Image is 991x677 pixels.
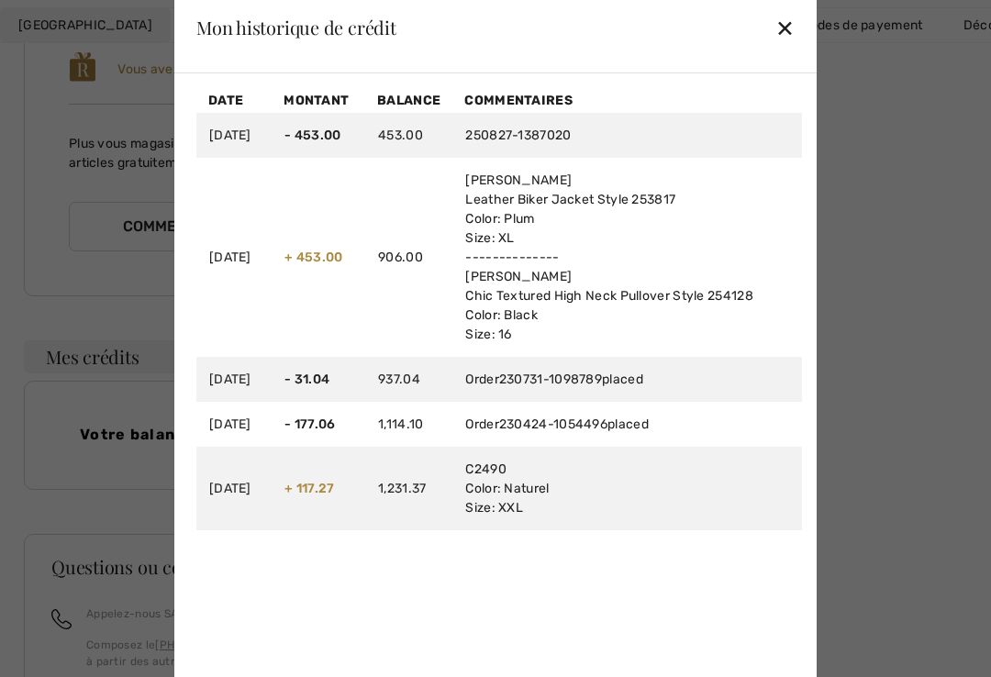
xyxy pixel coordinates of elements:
[196,88,272,113] th: Date
[465,545,504,560] a: 611-12
[452,113,802,158] td: 250827-1387020
[365,158,452,357] td: 906.00
[284,481,334,496] span: + 117.27
[452,158,802,357] td: [PERSON_NAME] Leather Biker Jacket Style 253817 Color: Plum Size: XL -------------- [PERSON_NAME]...
[775,8,795,47] div: ✕
[365,88,452,113] th: Balance
[452,447,802,530] td: C2490 Color: Naturel Size: XXL
[196,447,272,530] td: [DATE]
[196,113,272,158] td: [DATE]
[365,113,452,158] td: 453.00
[196,357,272,402] td: [DATE]
[196,402,272,447] td: [DATE]
[272,88,365,113] th: Montant
[196,18,396,37] div: Mon historique de crédit
[452,357,802,402] td: Order placed
[452,530,802,614] td: Color: Blanc Size: XXL
[365,447,452,530] td: 1,231.37
[499,372,602,387] a: 230731-1098789
[365,530,452,614] td: 1,322.20
[196,158,272,357] td: [DATE]
[365,357,452,402] td: 937.04
[284,416,335,432] span: - 177.06
[452,88,802,113] th: Commentaires
[499,416,607,432] a: 230424-1054496
[452,402,802,447] td: Order placed
[365,402,452,447] td: 1,114.10
[284,250,342,265] span: + 453.00
[196,530,272,614] td: [DATE]
[284,372,329,387] span: - 31.04
[284,128,340,143] span: - 453.00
